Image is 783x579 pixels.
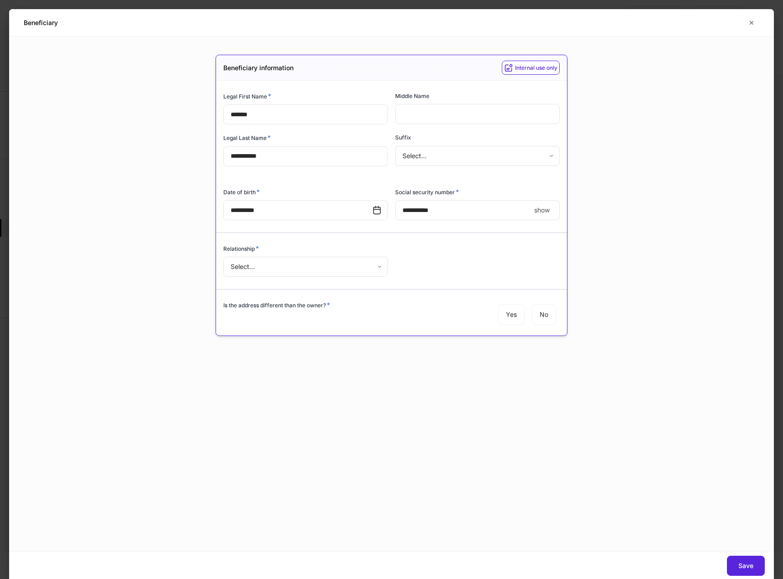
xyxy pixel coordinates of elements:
button: Save [727,556,765,576]
h6: Relationship [223,244,259,253]
h6: Legal Last Name [223,133,271,142]
h5: Beneficiary [24,18,58,27]
h6: Internal use only [515,63,557,72]
h6: Suffix [395,133,411,142]
h6: Legal First Name [223,92,271,101]
h6: Is the address different than the owner? [223,300,330,310]
div: Select... [223,257,387,277]
h6: Middle Name [395,92,429,100]
div: Save [738,563,753,569]
h6: Social security number [395,187,459,196]
h6: Date of birth [223,187,260,196]
p: show [534,206,550,215]
h5: Beneficiary information [223,63,294,72]
div: Select... [395,146,559,166]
